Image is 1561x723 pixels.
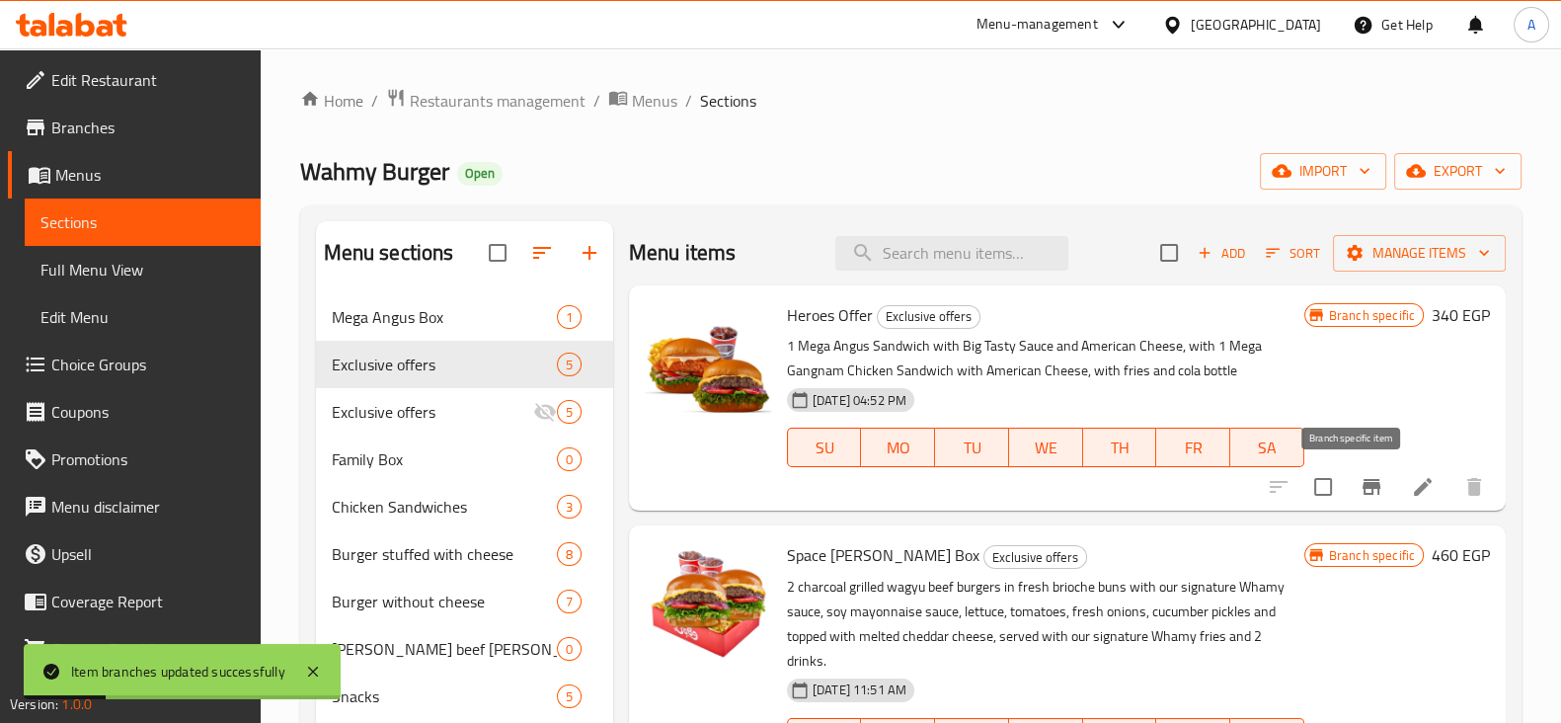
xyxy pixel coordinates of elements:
[8,530,261,578] a: Upsell
[316,293,613,341] div: Mega Angus Box1
[787,575,1304,674] p: 2 charcoal grilled wagyu beef burgers in fresh brioche buns with our signature Whamy sauce, soy m...
[324,238,454,268] h2: Menu sections
[1190,238,1253,269] button: Add
[835,236,1068,271] input: search
[332,684,557,708] span: Snacks
[300,88,1522,114] nav: breadcrumb
[332,637,557,661] span: [PERSON_NAME] beef [PERSON_NAME] without cheese filling
[332,447,557,471] div: Family Box
[558,687,581,706] span: 5
[51,116,245,139] span: Branches
[629,238,737,268] h2: Menu items
[8,436,261,483] a: Promotions
[984,546,1086,569] span: Exclusive offers
[51,495,245,519] span: Menu disclaimer
[1411,475,1435,499] a: Edit menu item
[25,199,261,246] a: Sections
[386,88,585,114] a: Restaurants management
[1394,153,1522,190] button: export
[477,232,518,274] span: Select all sections
[332,542,557,566] span: Burger stuffed with cheese
[332,637,557,661] div: Maity beef bacon without cheese filling
[787,334,1304,383] p: 1 Mega Angus Sandwich with Big Tasty Sauce and American Cheese, with 1 Mega Gangnam Chicken Sandw...
[300,89,363,113] a: Home
[632,89,677,113] span: Menus
[557,305,582,329] div: items
[10,691,58,717] span: Version:
[316,530,613,578] div: Burger stuffed with cheese8
[1261,238,1325,269] button: Sort
[40,305,245,329] span: Edit Menu
[685,89,692,113] li: /
[8,104,261,151] a: Branches
[558,640,581,659] span: 0
[805,681,914,699] span: [DATE] 11:51 AM
[557,542,582,566] div: items
[51,68,245,92] span: Edit Restaurant
[1195,242,1248,265] span: Add
[1432,541,1490,569] h6: 460 EGP
[877,305,980,329] div: Exclusive offers
[558,545,581,564] span: 8
[787,540,979,570] span: Space [PERSON_NAME] Box
[558,593,581,611] span: 7
[8,483,261,530] a: Menu disclaimer
[316,388,613,436] div: Exclusive offers5
[558,498,581,517] span: 3
[332,400,533,424] span: Exclusive offers
[457,165,503,182] span: Open
[1410,159,1506,184] span: export
[51,637,245,661] span: Grocery Checklist
[8,151,261,199] a: Menus
[8,341,261,388] a: Choice Groups
[1253,238,1333,269] span: Sort items
[861,428,935,467] button: MO
[316,673,613,720] div: Snacks5
[1276,159,1370,184] span: import
[410,89,585,113] span: Restaurants management
[25,293,261,341] a: Edit Menu
[25,246,261,293] a: Full Menu View
[316,341,613,388] div: Exclusive offers5
[51,542,245,566] span: Upsell
[593,89,600,113] li: /
[51,400,245,424] span: Coupons
[976,13,1098,37] div: Menu-management
[300,149,449,194] span: Wahmy Burger
[557,353,582,376] div: items
[1333,235,1506,272] button: Manage items
[332,305,557,329] div: Mega Angus Box
[8,388,261,436] a: Coupons
[787,300,873,330] span: Heroes Offer
[332,353,557,376] div: Exclusive offers
[332,590,557,613] span: Burger without cheese
[878,305,979,328] span: Exclusive offers
[557,400,582,424] div: items
[1450,463,1498,511] button: delete
[1302,466,1344,508] span: Select to update
[983,545,1087,569] div: Exclusive offers
[805,391,914,410] span: [DATE] 04:52 PM
[1349,241,1490,266] span: Manage items
[371,89,378,113] li: /
[8,56,261,104] a: Edit Restaurant
[1321,306,1423,325] span: Branch specific
[316,436,613,483] div: Family Box0
[1148,232,1190,274] span: Select section
[1527,14,1535,36] span: A
[1164,434,1222,462] span: FR
[557,637,582,661] div: items
[457,162,503,186] div: Open
[1260,153,1386,190] button: import
[1190,238,1253,269] span: Add item
[51,353,245,376] span: Choice Groups
[518,229,566,277] span: Sort sections
[557,495,582,519] div: items
[700,89,756,113] span: Sections
[1009,428,1083,467] button: WE
[645,541,771,668] img: Space Shella Box
[332,495,557,519] span: Chicken Sandwiches
[316,578,613,625] div: Burger without cheese7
